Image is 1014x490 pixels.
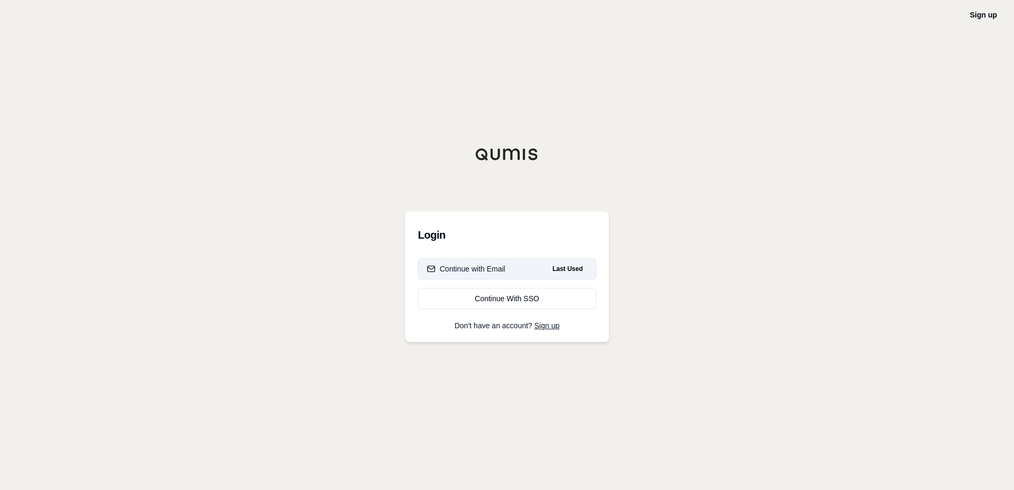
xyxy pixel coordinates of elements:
[970,11,997,19] a: Sign up
[418,258,596,279] button: Continue with EmailLast Used
[535,321,560,330] a: Sign up
[475,148,539,161] img: Qumis
[427,293,587,304] div: Continue With SSO
[548,262,587,275] span: Last Used
[418,322,596,329] p: Don't have an account?
[418,288,596,309] a: Continue With SSO
[418,224,596,246] h3: Login
[427,264,505,274] div: Continue with Email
